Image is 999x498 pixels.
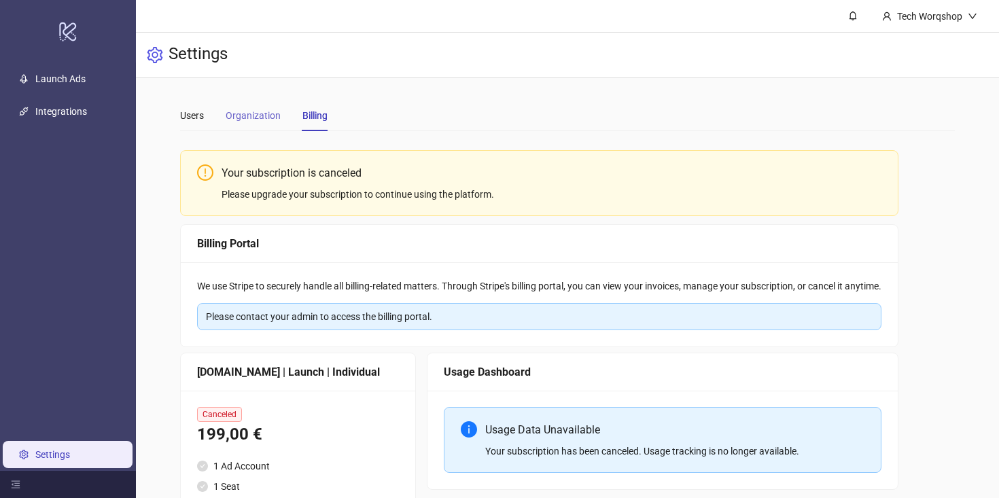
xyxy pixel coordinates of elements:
[180,108,204,123] div: Users
[197,479,399,494] li: 1 Seat
[197,363,399,380] div: [DOMAIN_NAME] | Launch | Individual
[848,11,858,20] span: bell
[222,187,881,202] div: Please upgrade your subscription to continue using the platform.
[35,449,70,460] a: Settings
[892,9,968,24] div: Tech Worqshop
[197,407,242,422] span: Canceled
[197,279,881,294] div: We use Stripe to securely handle all billing-related matters. Through Stripe's billing portal, yo...
[197,459,399,474] li: 1 Ad Account
[444,363,881,380] div: Usage Dashboard
[147,47,163,63] span: setting
[197,481,208,492] span: check-circle
[206,309,873,324] div: Please contact your admin to access the billing portal.
[485,444,864,459] div: Your subscription has been canceled. Usage tracking is no longer available.
[35,106,87,117] a: Integrations
[197,461,208,472] span: check-circle
[461,421,477,438] span: info-circle
[11,480,20,489] span: menu-fold
[197,235,881,252] div: Billing Portal
[222,164,881,181] div: Your subscription is canceled
[197,422,399,448] div: 199,00 €
[302,108,328,123] div: Billing
[882,12,892,21] span: user
[968,12,977,21] span: down
[485,421,864,438] div: Usage Data Unavailable
[226,108,281,123] div: Organization
[35,73,86,84] a: Launch Ads
[169,43,228,67] h3: Settings
[197,164,213,181] span: exclamation-circle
